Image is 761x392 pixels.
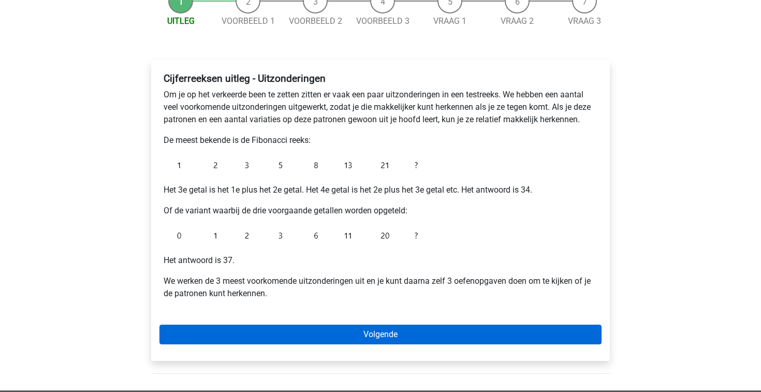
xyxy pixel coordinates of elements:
p: We werken de 3 meest voorkomende uitzonderingen uit en je kunt daarna zelf 3 oefenopgaven doen om... [164,275,597,300]
a: Voorbeeld 2 [289,16,342,26]
a: Vraag 3 [568,16,601,26]
p: De meest bekende is de Fibonacci reeks: [164,134,597,147]
a: Uitleg [167,16,195,26]
img: Exceptions_intro_1.png [164,155,422,176]
img: Exceptions_intro_2.png [164,225,422,246]
p: Om je op het verkeerde been te zetten zitten er vaak een paar uitzonderingen in een testreeks. We... [164,89,597,126]
p: Of de variant waarbij de drie voorgaande getallen worden opgeteld: [164,205,597,217]
b: Cijferreeksen uitleg - Uitzonderingen [164,72,326,84]
a: Voorbeeld 3 [356,16,409,26]
a: Voorbeeld 1 [222,16,275,26]
p: Het 3e getal is het 1e plus het 2e getal. Het 4e getal is het 2e plus het 3e getal etc. Het antwo... [164,184,597,196]
a: Volgende [159,325,602,344]
a: Vraag 2 [501,16,534,26]
a: Vraag 1 [433,16,466,26]
p: Het antwoord is 37. [164,254,597,267]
